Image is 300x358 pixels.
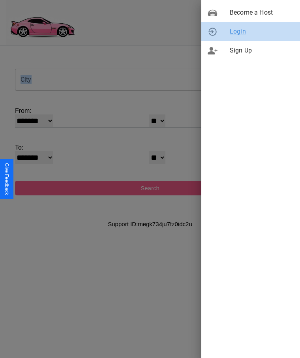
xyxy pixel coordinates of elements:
[230,8,294,17] span: Become a Host
[4,163,9,195] div: Give Feedback
[230,27,294,36] span: Login
[201,41,300,60] div: Sign Up
[201,3,300,22] div: Become a Host
[230,46,294,55] span: Sign Up
[201,22,300,41] div: Login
